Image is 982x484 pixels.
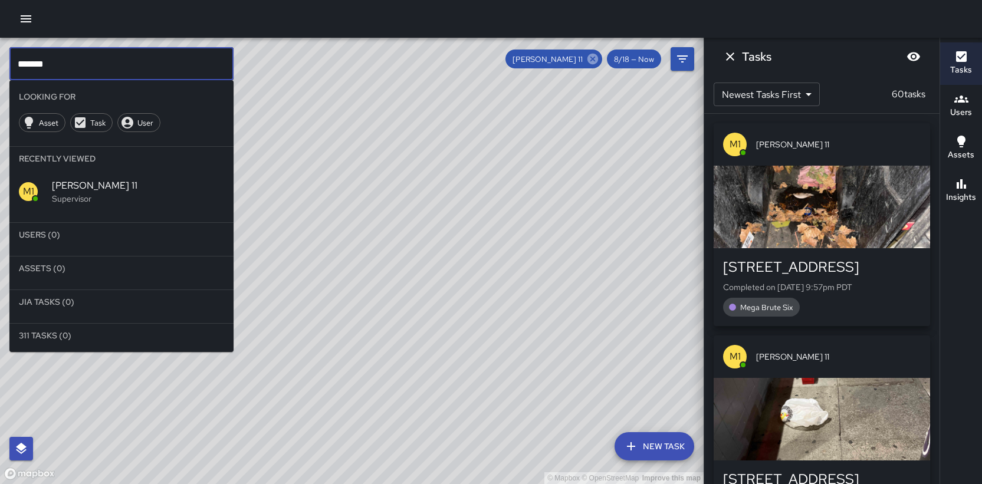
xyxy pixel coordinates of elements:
[505,54,590,64] span: [PERSON_NAME] 11
[505,50,602,68] div: [PERSON_NAME] 11
[607,54,661,64] span: 8/18 — Now
[940,127,982,170] button: Assets
[84,118,112,128] span: Task
[756,139,921,150] span: [PERSON_NAME] 11
[950,106,972,119] h6: Users
[714,83,820,106] div: Newest Tasks First
[70,113,113,132] div: Task
[902,45,925,68] button: Blur
[9,147,234,170] li: Recently Viewed
[730,137,741,152] p: M1
[52,193,224,205] p: Supervisor
[756,351,921,363] span: [PERSON_NAME] 11
[940,85,982,127] button: Users
[9,324,234,347] li: 311 Tasks (0)
[940,42,982,85] button: Tasks
[723,281,921,293] p: Completed on [DATE] 9:57pm PDT
[671,47,694,71] button: Filters
[714,123,930,326] button: M1[PERSON_NAME] 11[STREET_ADDRESS]Completed on [DATE] 9:57pm PDTMega Brute Six
[131,118,160,128] span: User
[9,85,234,108] li: Looking For
[730,350,741,364] p: M1
[9,290,234,314] li: Jia Tasks (0)
[117,113,160,132] div: User
[23,185,34,199] p: M1
[9,256,234,280] li: Assets (0)
[52,179,224,193] span: [PERSON_NAME] 11
[948,149,974,162] h6: Assets
[723,258,921,276] div: [STREET_ADDRESS]
[718,45,742,68] button: Dismiss
[9,223,234,246] li: Users (0)
[742,47,771,66] h6: Tasks
[946,191,976,204] h6: Insights
[19,113,65,132] div: Asset
[9,170,234,213] div: M1[PERSON_NAME] 11Supervisor
[887,87,930,101] p: 60 tasks
[940,170,982,212] button: Insights
[32,118,65,128] span: Asset
[950,64,972,77] h6: Tasks
[615,432,694,460] button: New Task
[733,302,800,312] span: Mega Brute Six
